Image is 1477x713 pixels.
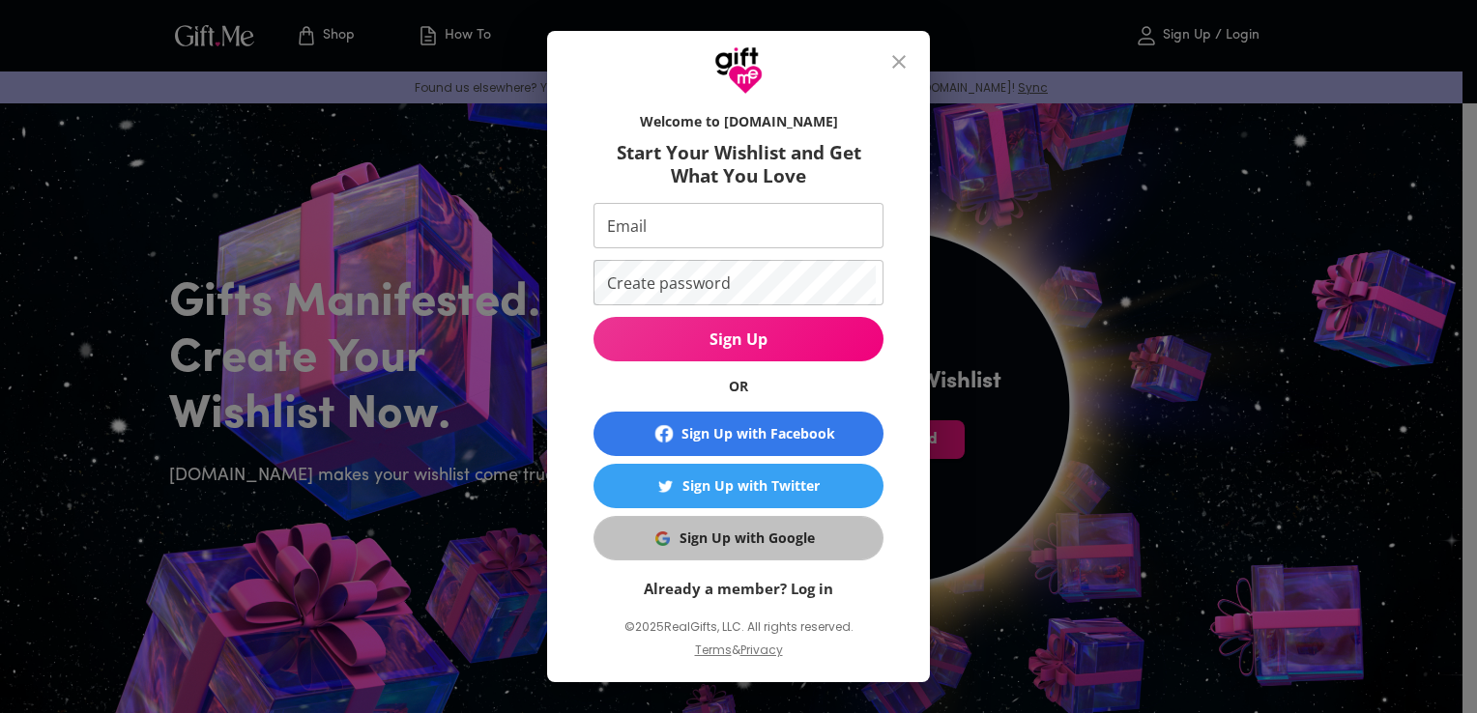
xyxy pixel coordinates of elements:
[594,317,883,361] button: Sign Up
[594,614,883,640] p: © 2025 RealGifts, LLC. All rights reserved.
[655,531,670,546] img: Sign Up with Google
[681,423,835,444] div: Sign Up with Facebook
[594,412,883,456] button: Sign Up with Facebook
[714,46,763,95] img: GiftMe Logo
[682,475,820,497] div: Sign Up with Twitter
[876,39,922,85] button: close
[732,640,740,676] p: &
[594,141,883,187] h6: Start Your Wishlist and Get What You Love
[594,464,883,508] button: Sign Up with TwitterSign Up with Twitter
[658,479,673,494] img: Sign Up with Twitter
[594,112,883,131] h6: Welcome to [DOMAIN_NAME]
[594,377,883,396] h6: OR
[644,579,833,598] a: Already a member? Log in
[740,642,783,658] a: Privacy
[594,516,883,560] button: Sign Up with GoogleSign Up with Google
[695,642,732,658] a: Terms
[594,328,883,350] span: Sign Up
[680,528,815,549] div: Sign Up with Google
